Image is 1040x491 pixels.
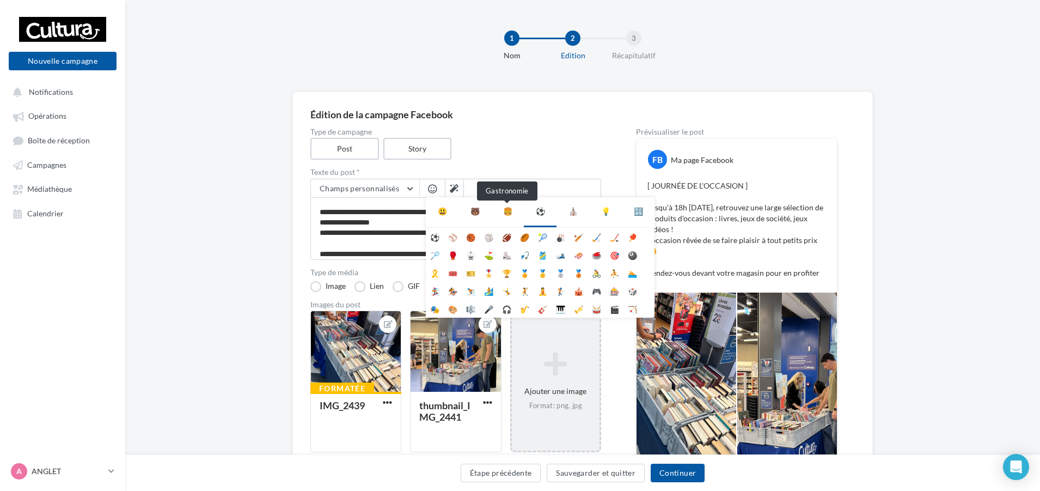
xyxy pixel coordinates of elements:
div: 😃 [438,206,447,217]
div: ⚽ [536,206,545,217]
li: 🏏 [570,228,588,246]
li: 🎮 [588,282,605,300]
p: ANGLET [32,466,104,477]
li: 🎖️ [480,264,498,282]
li: 🥊 [444,246,462,264]
li: 🎤 [480,300,498,318]
li: 🎾 [534,228,552,246]
li: 🚴 [588,264,605,282]
span: Calendrier [27,209,64,218]
div: Formatée [310,383,374,395]
li: 🎳 [552,228,570,246]
li: 🎬 [605,300,623,318]
span: Boîte de réception [28,136,90,145]
li: 🎣 [516,246,534,264]
li: 🏊 [623,264,641,282]
li: 🥉 [570,264,588,282]
li: 🏂 [426,282,444,300]
li: 🎸 [534,300,552,318]
li: 🎱 [623,246,641,264]
span: Notifications [29,87,73,96]
li: 🏉 [516,228,534,246]
li: 🎼 [462,300,480,318]
label: Lien [354,281,384,292]
button: Étape précédente [461,464,541,482]
div: 3 [626,31,641,46]
li: 🎰 [605,282,623,300]
li: 🎗️ [426,264,444,282]
div: 🍔 [503,206,512,217]
a: Médiathèque [7,179,119,198]
span: Champs personnalisés [320,184,399,193]
li: 🤾 [516,282,534,300]
li: 🎟️ [444,264,462,282]
span: Opérations [28,112,66,121]
li: 🎯 [605,246,623,264]
button: Notifications [7,82,114,101]
a: Calendrier [7,203,119,223]
li: 🎿 [552,246,570,264]
li: 🧘 [534,282,552,300]
a: Boîte de réception [7,130,119,150]
li: 🤸 [498,282,516,300]
p: [ JOURNÉE DE L'OCCASION ] Jusqu'à 18h [DATE], retrouvez une large sélection de produits d'occasio... [647,180,826,278]
li: 🏓 [623,228,641,246]
div: 2 [565,31,580,46]
a: A ANGLET [9,461,117,482]
li: 🎲 [623,282,641,300]
div: Gastronomie [477,181,537,201]
div: Edition [538,50,608,61]
li: 🎧 [498,300,516,318]
div: Open Intercom Messenger [1003,454,1029,480]
li: ⛹️ [605,264,623,282]
li: ⚽ [426,228,444,246]
li: 🏑 [588,228,605,246]
label: Image [310,281,346,292]
div: 🐻 [470,206,480,217]
li: ⛸️ [498,246,516,264]
div: Images du post [310,301,601,308]
a: Opérations [7,106,119,125]
li: 🏅 [516,264,534,282]
li: 🏒 [605,228,623,246]
div: Récapitulatif [599,50,669,61]
label: Type de média [310,269,601,276]
li: 🏸 [426,246,444,264]
div: 💡 [601,206,610,217]
div: Prévisualiser le post [636,128,837,136]
li: 🎭 [426,300,444,318]
li: 🏆 [498,264,516,282]
li: 🏄 [480,282,498,300]
li: 🥋 [462,246,480,264]
li: ⛳ [480,246,498,264]
button: Sauvegarder et quitter [547,464,645,482]
li: 🥁 [588,300,605,318]
div: Édition de la campagne Facebook [310,110,855,119]
div: ⛪ [568,206,578,217]
label: Story [383,138,452,160]
label: Post [310,138,379,160]
li: 🎪 [570,282,588,300]
a: Campagnes [7,155,119,174]
li: 🥌 [588,246,605,264]
span: Médiathèque [27,185,72,194]
div: IMG_2439 [320,399,365,411]
li: 🥈 [552,264,570,282]
li: 🏹 [623,300,641,318]
li: 🏐 [480,228,498,246]
div: FB [648,150,667,169]
span: A [16,466,22,477]
div: 1 [504,31,519,46]
label: GIF [393,281,420,292]
button: Champs personnalisés [311,179,419,198]
li: 🎫 [462,264,480,282]
li: 🎺 [570,300,588,318]
li: 🎷 [516,300,534,318]
button: Continuer [651,464,705,482]
div: Nom [477,50,547,61]
li: 🏀 [462,228,480,246]
li: 🎹 [552,300,570,318]
button: Nouvelle campagne [9,52,117,70]
div: 🔣 [634,206,643,217]
div: Ma page Facebook [671,155,733,166]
